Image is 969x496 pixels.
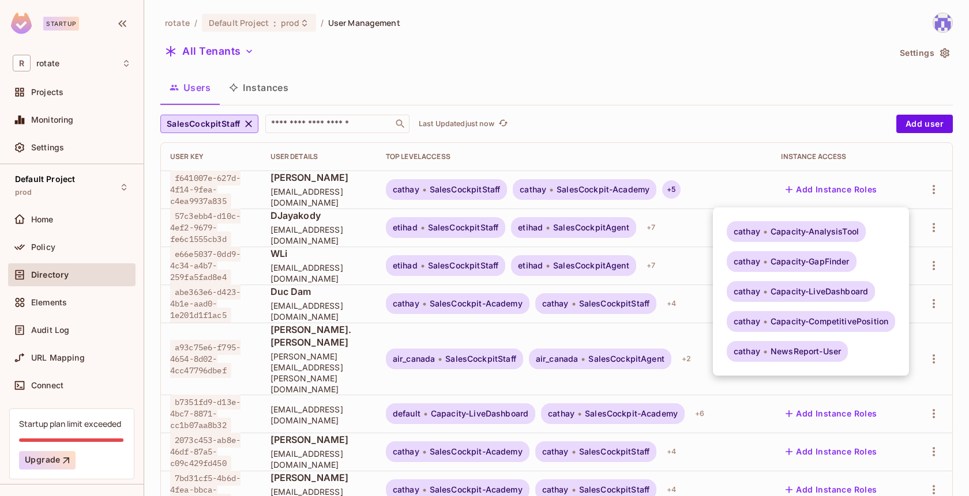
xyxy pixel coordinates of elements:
span: cathay [734,347,760,356]
span: NewsReport-User [771,347,841,356]
span: cathay [734,227,760,236]
span: Capacity-AnalysisTool [771,227,859,236]
span: cathay [734,257,760,266]
span: Capacity-LiveDashboard [771,287,868,296]
span: cathay [734,287,760,296]
span: cathay [734,317,760,326]
span: Capacity-GapFinder [771,257,850,266]
span: Capacity-CompetitivePosition [771,317,888,326]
